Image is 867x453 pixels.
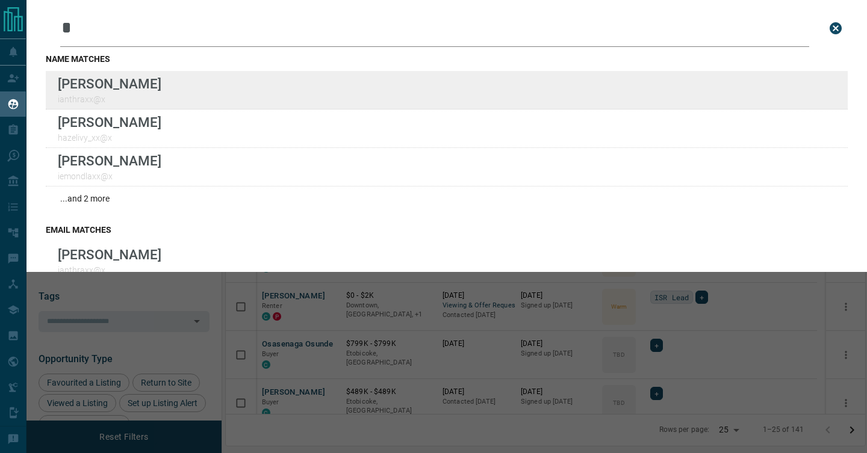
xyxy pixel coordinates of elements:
[46,225,848,235] h3: email matches
[58,114,161,130] p: [PERSON_NAME]
[58,133,161,143] p: hazelivy_xx@x
[46,186,848,211] div: ...and 2 more
[58,94,161,104] p: ianthraxx@x
[824,16,848,40] button: close search bar
[58,76,161,91] p: [PERSON_NAME]
[58,265,161,275] p: ianthraxx@x
[58,247,161,262] p: [PERSON_NAME]
[46,54,848,64] h3: name matches
[58,153,161,168] p: [PERSON_NAME]
[58,171,161,181] p: iemondlaxx@x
